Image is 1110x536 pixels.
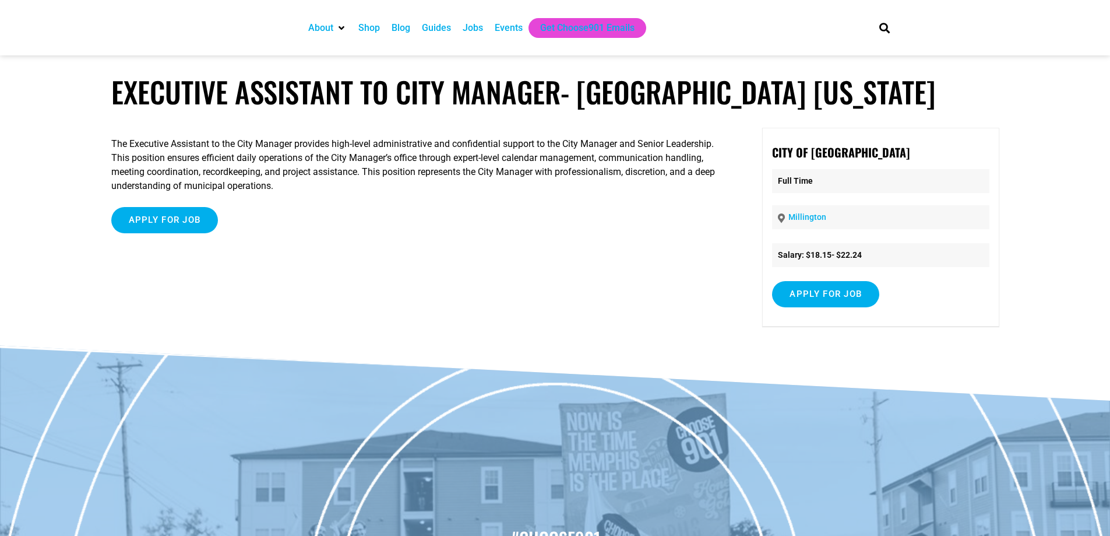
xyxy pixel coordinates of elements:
a: Events [495,21,523,35]
strong: City of [GEOGRAPHIC_DATA] [772,143,910,161]
div: Search [875,18,894,37]
p: The Executive Assistant to the City Manager provides high-level administrative and confidential s... [111,137,718,193]
a: Get Choose901 Emails [540,21,635,35]
nav: Main nav [302,18,859,38]
a: Jobs [463,21,483,35]
a: Blog [392,21,410,35]
a: Shop [358,21,380,35]
a: About [308,21,333,35]
h1: Executive Assistant to City Manager- [GEOGRAPHIC_DATA] [US_STATE] [111,75,999,109]
p: Full Time [772,169,989,193]
input: Apply for job [772,281,879,307]
li: Salary: $18.15- $22.24 [772,243,989,267]
input: Apply for job [111,207,219,233]
div: About [302,18,353,38]
a: Guides [422,21,451,35]
a: Millington [788,212,826,222]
